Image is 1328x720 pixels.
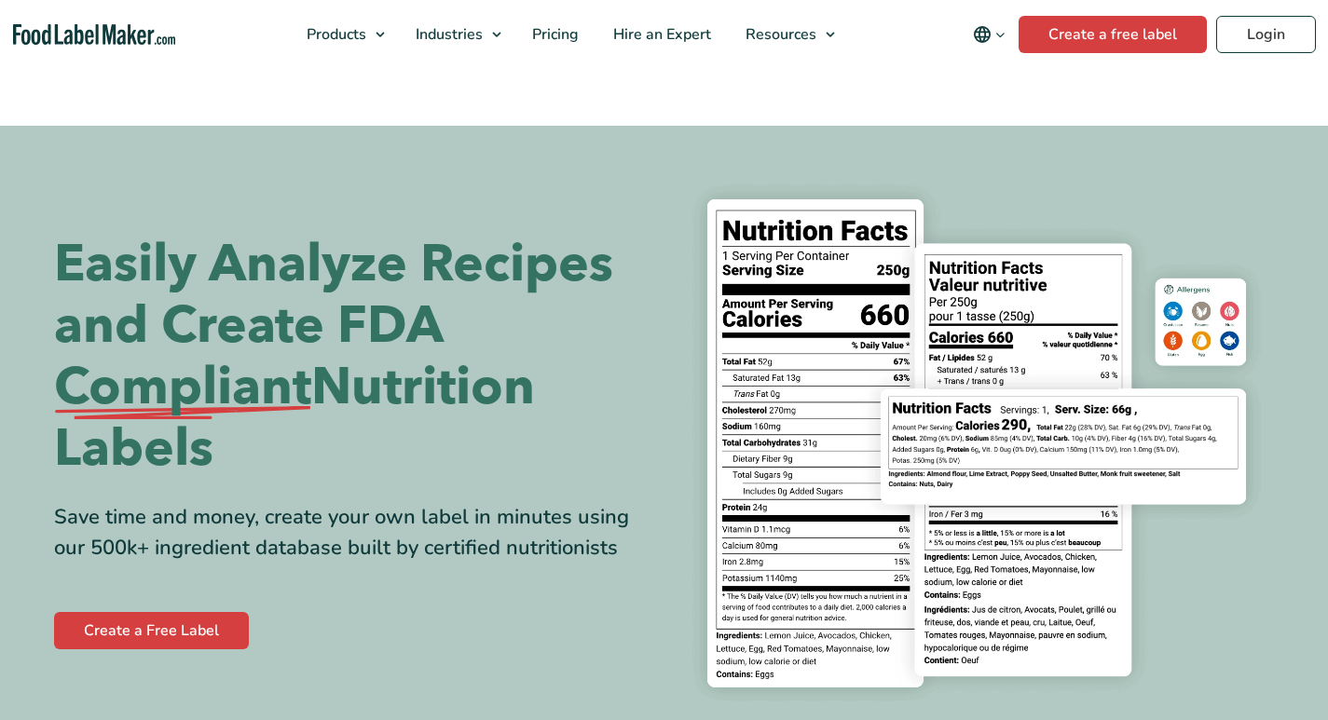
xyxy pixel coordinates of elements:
span: Resources [740,24,818,45]
span: Pricing [527,24,581,45]
h1: Easily Analyze Recipes and Create FDA Nutrition Labels [54,234,650,480]
span: Compliant [54,357,311,418]
span: Products [301,24,368,45]
a: Login [1216,16,1316,53]
span: Industries [410,24,485,45]
a: Create a free label [1019,16,1207,53]
a: Food Label Maker homepage [13,24,176,46]
span: Hire an Expert [608,24,713,45]
a: Create a Free Label [54,612,249,649]
div: Save time and money, create your own label in minutes using our 500k+ ingredient database built b... [54,502,650,564]
button: Change language [960,16,1019,53]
